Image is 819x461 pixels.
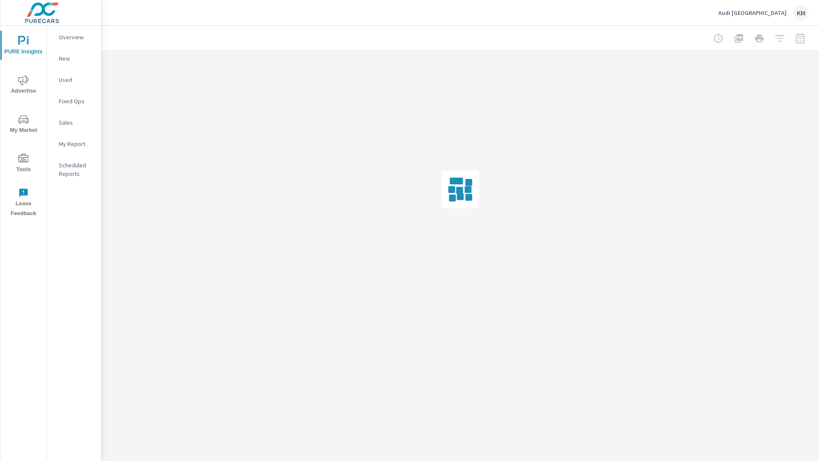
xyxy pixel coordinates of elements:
div: New [47,52,101,65]
p: Scheduled Reports [59,161,94,178]
div: Overview [47,31,101,44]
p: Fixed Ops [59,97,94,105]
span: Leave Feedback [3,188,44,219]
span: PURE Insights [3,36,44,57]
p: Used [59,76,94,84]
p: My Report [59,140,94,148]
p: Audi [GEOGRAPHIC_DATA] [718,9,787,17]
div: Sales [47,116,101,129]
p: New [59,54,94,63]
div: Fixed Ops [47,95,101,108]
div: Used [47,73,101,86]
span: My Market [3,114,44,135]
div: Scheduled Reports [47,159,101,180]
span: Advertise [3,75,44,96]
div: KM [793,5,809,20]
span: Tools [3,154,44,175]
p: Sales [59,118,94,127]
div: nav menu [0,26,46,222]
div: My Report [47,137,101,150]
p: Overview [59,33,94,41]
